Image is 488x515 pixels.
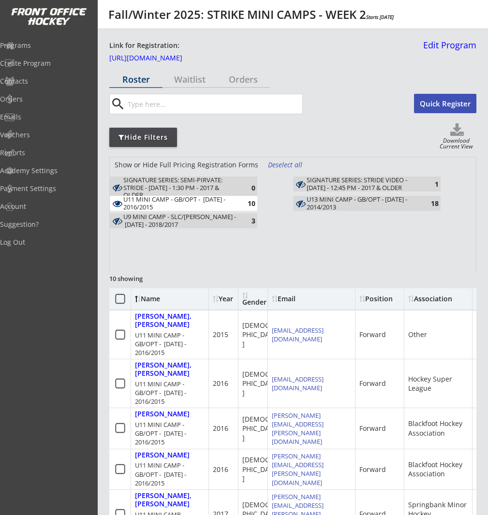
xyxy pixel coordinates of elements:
[307,196,419,211] div: U13 MINI CAMP - GB/OPT - [DATE] - 2014/2013
[135,295,214,302] div: Name
[408,460,468,479] div: Blackfoot Hockey Association
[436,138,476,151] div: Download Current View
[408,295,452,302] div: Association
[272,295,351,302] div: Email
[123,196,236,211] div: U11 MINI CAMP - GB/OPT - OCT 14, 15 - 2016/2015
[109,75,163,84] div: Roster
[135,420,205,447] div: U11 MINI CAMP - GB/OPT - [DATE] - 2016/2015
[359,424,386,433] div: Forward
[272,375,324,392] a: [EMAIL_ADDRESS][DOMAIN_NAME]
[135,461,205,487] div: U11 MINI CAMP - GB/OPT - [DATE] - 2016/2015
[217,75,270,84] div: Orders
[236,200,255,207] div: 10
[123,213,236,228] div: U9 MINI CAMP - SLC/FRANK - OCT 16, 17 - 2018/2017
[135,331,205,357] div: U11 MINI CAMP - GB/OPT - [DATE] - 2016/2015
[109,41,181,51] div: Link for Registration:
[123,196,236,211] div: U11 MINI CAMP - GB/OPT - [DATE] - 2016/2015
[272,452,324,487] a: [PERSON_NAME][EMAIL_ADDRESS][PERSON_NAME][DOMAIN_NAME]
[135,312,205,329] div: [PERSON_NAME], [PERSON_NAME]
[408,374,468,393] div: Hockey Super League
[123,177,236,199] div: SIGNATURE SERIES: SEMI-PIRVATE: STRIDE - OCT 17 - 1:30 PM - 2017 & OLDER
[213,379,228,388] div: 2016
[123,213,236,228] div: U9 MINI CAMP - SLC/[PERSON_NAME] - [DATE] - 2018/2017
[213,295,237,302] div: Year
[307,196,419,211] div: U13 MINI CAMP - GB/OPT - OCT 14/15 - 2014/2013
[123,177,236,199] div: SIGNATURE SERIES: SEMI-PIRVATE: STRIDE - [DATE] - 1:30 PM - 2017 & OLDER
[359,330,386,339] div: Forward
[272,326,324,343] a: [EMAIL_ADDRESS][DOMAIN_NAME]
[408,419,468,438] div: Blackfoot Hockey Association
[359,379,386,388] div: Forward
[236,184,255,191] div: 0
[438,123,476,138] button: Click to download full roster. Your browser settings may try to block it, check your security set...
[359,295,400,302] div: Position
[11,8,87,26] img: FOH%20White%20Logo%20Transparent.png
[307,177,419,191] div: SIGNATURE SERIES: STRIDE VIDEO - OCT 16 - 12:45 PM - 2017 & OLDER
[213,424,228,433] div: 2016
[242,292,266,306] div: Gender
[135,451,190,459] div: [PERSON_NAME]
[366,14,394,20] em: Starts [DATE]
[135,410,190,418] div: [PERSON_NAME]
[359,465,386,474] div: Forward
[414,94,476,113] button: Quick Register
[108,9,394,20] div: Fall/Winter 2025: STRIKE MINI CAMPS - WEEK 2
[419,200,439,207] div: 18
[307,177,419,191] div: SIGNATURE SERIES: STRIDE VIDEO - [DATE] - 12:45 PM - 2017 & OLDER
[126,94,302,114] input: Type here...
[419,180,439,188] div: 1
[110,160,263,170] div: Show or Hide Full Pricing Registration Forms
[135,380,205,406] div: U11 MINI CAMP - GB/OPT - [DATE] - 2016/2015
[242,321,280,349] div: [DEMOGRAPHIC_DATA]
[213,465,228,474] div: 2016
[268,160,304,170] div: Deselect all
[419,41,476,58] a: Edit Program
[109,132,177,142] div: Hide Filters
[110,96,126,112] button: search
[242,455,280,484] div: [DEMOGRAPHIC_DATA]
[272,411,324,446] a: [PERSON_NAME][EMAIL_ADDRESS][PERSON_NAME][DOMAIN_NAME]
[109,274,179,283] div: 10 showing
[408,330,427,339] div: Other
[135,361,205,378] div: [PERSON_NAME], [PERSON_NAME]
[135,492,205,508] div: [PERSON_NAME], [PERSON_NAME]
[242,369,280,398] div: [DEMOGRAPHIC_DATA]
[109,55,206,65] a: [URL][DOMAIN_NAME]
[213,330,228,339] div: 2015
[242,414,280,443] div: [DEMOGRAPHIC_DATA]
[236,217,255,224] div: 3
[163,75,216,84] div: Waitlist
